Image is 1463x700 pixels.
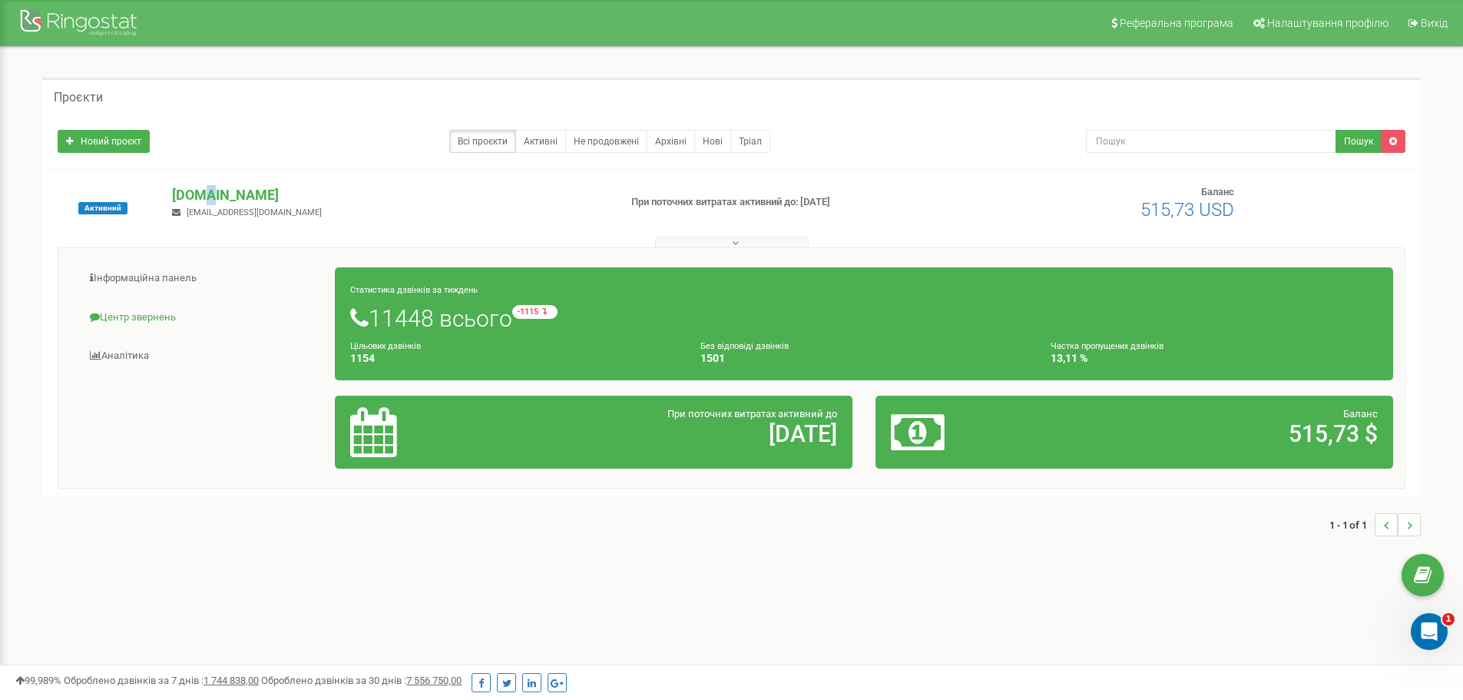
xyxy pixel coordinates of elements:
a: Новий проєкт [58,130,150,153]
span: Налаштування профілю [1267,17,1389,29]
span: 515,73 USD [1140,199,1234,221]
h2: [DATE] [520,421,837,446]
input: Пошук [1086,130,1336,153]
a: Не продовжені [565,130,647,153]
small: Частка пропущених дзвінків [1051,341,1163,351]
a: Аналiтика [70,337,336,375]
span: 1 [1442,613,1455,625]
small: Без відповіді дзвінків [700,341,789,351]
h5: Проєкти [54,91,103,105]
h4: 13,11 % [1051,353,1378,364]
u: 1 744 838,00 [204,675,259,686]
iframe: Intercom live chat [1411,613,1448,650]
span: Вихід [1421,17,1448,29]
span: Оброблено дзвінків за 30 днів : [261,675,462,686]
h2: 515,73 $ [1061,421,1378,446]
p: При поточних витратах активний до: [DATE] [631,195,951,210]
button: Пошук [1336,130,1382,153]
span: Активний [78,202,127,214]
nav: ... [1329,498,1421,552]
span: При поточних витратах активний до [667,408,837,420]
u: 7 556 750,00 [406,675,462,686]
span: Баланс [1343,408,1378,420]
a: Архівні [647,130,695,153]
span: Баланс [1201,186,1234,197]
a: Інформаційна панель [70,260,336,297]
h4: 1501 [700,353,1028,364]
h4: 1154 [350,353,677,364]
a: Центр звернень [70,299,336,337]
span: Реферальна програма [1120,17,1233,29]
span: 99,989% [15,675,61,686]
span: Оброблено дзвінків за 7 днів : [64,675,259,686]
a: Тріал [730,130,770,153]
h1: 11448 всього [350,305,1378,331]
small: -1115 [512,305,558,319]
small: Цільових дзвінків [350,341,421,351]
a: Нові [694,130,731,153]
small: Статистика дзвінків за тиждень [350,285,478,295]
p: [DOMAIN_NAME] [172,185,606,205]
a: Всі проєкти [449,130,516,153]
a: Активні [515,130,566,153]
span: [EMAIL_ADDRESS][DOMAIN_NAME] [187,207,322,217]
span: 1 - 1 of 1 [1329,513,1375,536]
